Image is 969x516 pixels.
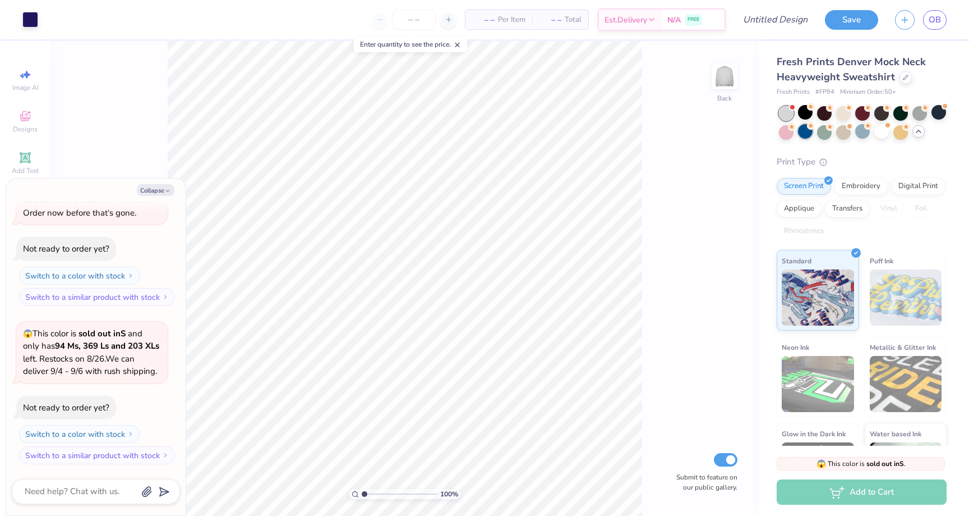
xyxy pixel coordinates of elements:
[777,55,926,84] span: Fresh Prints Denver Mock Neck Heavyweight Sweatshirt
[79,328,126,339] strong: sold out in S
[782,341,809,353] span: Neon Ink
[816,459,906,469] span: This color is .
[870,356,942,412] img: Metallic & Glitter Ink
[870,341,936,353] span: Metallic & Glitter Ink
[834,178,888,195] div: Embroidery
[392,10,436,30] input: – –
[605,14,647,26] span: Est. Delivery
[777,178,831,195] div: Screen Print
[670,472,737,492] label: Submit to feature on our public gallery.
[12,166,39,175] span: Add Text
[825,10,878,30] button: Save
[19,446,175,464] button: Switch to a similar product with stock
[713,65,736,88] img: Back
[472,14,495,26] span: – –
[777,223,831,240] div: Rhinestones
[870,255,893,267] span: Puff Ink
[825,200,870,217] div: Transfers
[440,489,458,499] span: 100 %
[162,294,169,300] img: Switch to a similar product with stock
[782,442,854,499] img: Glow in the Dark Ink
[734,8,816,31] input: Untitled Design
[929,13,941,26] span: OB
[891,178,945,195] div: Digital Print
[23,243,109,254] div: Not ready to order yet?
[23,328,159,377] span: This color is and only has left . Restocks on 8/26. We can deliver 9/4 - 9/6 with rush shipping.
[162,452,169,459] img: Switch to a similar product with stock
[782,356,854,412] img: Neon Ink
[13,125,38,134] span: Designs
[55,340,159,351] strong: 94 Ms, 369 Ls and 203 XLs
[23,402,109,413] div: Not ready to order yet?
[777,156,947,168] div: Print Type
[782,255,811,267] span: Standard
[866,459,904,468] strong: sold out in S
[908,200,934,217] div: Foil
[873,200,905,217] div: Vinyl
[19,288,175,306] button: Switch to a similar product with stock
[23,328,33,339] span: 😱
[498,14,525,26] span: Per Item
[127,272,134,279] img: Switch to a color with stock
[137,184,174,196] button: Collapse
[870,270,942,326] img: Puff Ink
[687,16,699,24] span: FREE
[777,200,822,217] div: Applique
[354,36,468,52] div: Enter quantity to see the price.
[816,459,826,469] span: 😱
[667,14,681,26] span: N/A
[12,83,39,92] span: Image AI
[870,428,921,440] span: Water based Ink
[782,428,846,440] span: Glow in the Dark Ink
[870,442,942,499] img: Water based Ink
[923,10,947,30] a: OB
[815,88,834,97] span: # FP94
[782,270,854,326] img: Standard
[777,88,810,97] span: Fresh Prints
[717,93,732,103] div: Back
[23,182,154,218] span: There are only left of this color. Order now before that's gone.
[840,88,896,97] span: Minimum Order: 50 +
[539,14,561,26] span: – –
[565,14,582,26] span: Total
[127,431,134,437] img: Switch to a color with stock
[19,425,140,443] button: Switch to a color with stock
[19,267,140,285] button: Switch to a color with stock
